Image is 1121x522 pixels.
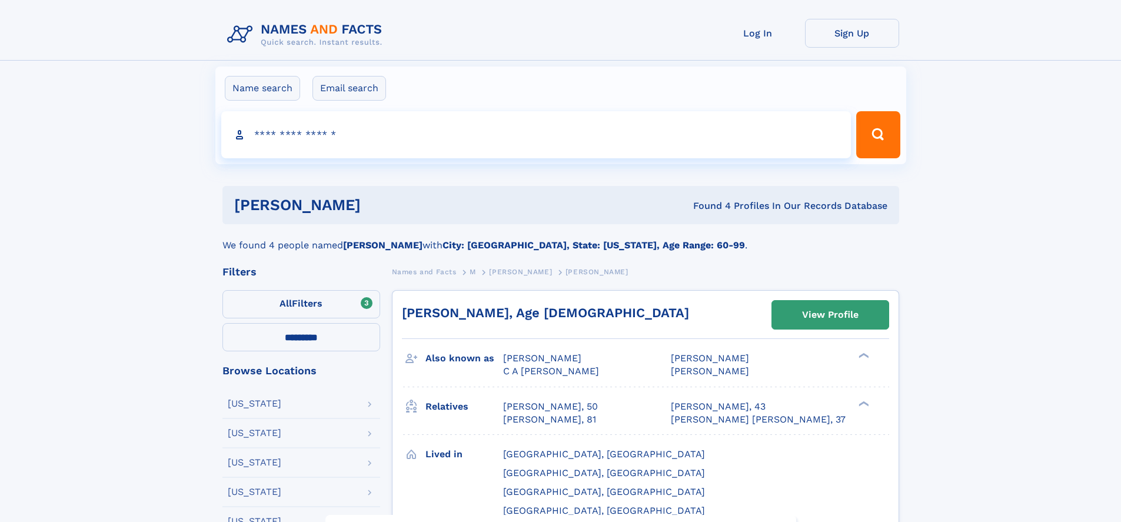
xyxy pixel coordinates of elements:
[222,290,380,318] label: Filters
[503,365,599,377] span: C A [PERSON_NAME]
[228,428,281,438] div: [US_STATE]
[503,400,598,413] a: [PERSON_NAME], 50
[671,365,749,377] span: [PERSON_NAME]
[503,353,581,364] span: [PERSON_NAME]
[772,301,889,329] a: View Profile
[711,19,805,48] a: Log In
[527,200,887,212] div: Found 4 Profiles In Our Records Database
[856,352,870,360] div: ❯
[470,268,476,276] span: M
[221,111,851,158] input: search input
[671,400,766,413] a: [PERSON_NAME], 43
[225,76,300,101] label: Name search
[222,267,380,277] div: Filters
[222,365,380,376] div: Browse Locations
[425,397,503,417] h3: Relatives
[566,268,628,276] span: [PERSON_NAME]
[489,268,552,276] span: [PERSON_NAME]
[228,487,281,497] div: [US_STATE]
[443,240,745,251] b: City: [GEOGRAPHIC_DATA], State: [US_STATE], Age Range: 60-99
[392,264,457,279] a: Names and Facts
[503,413,596,426] a: [PERSON_NAME], 81
[805,19,899,48] a: Sign Up
[856,400,870,407] div: ❯
[343,240,423,251] b: [PERSON_NAME]
[402,305,689,320] a: [PERSON_NAME], Age [DEMOGRAPHIC_DATA]
[470,264,476,279] a: M
[228,458,281,467] div: [US_STATE]
[312,76,386,101] label: Email search
[503,505,705,516] span: [GEOGRAPHIC_DATA], [GEOGRAPHIC_DATA]
[671,353,749,364] span: [PERSON_NAME]
[425,348,503,368] h3: Also known as
[489,264,552,279] a: [PERSON_NAME]
[671,413,846,426] a: [PERSON_NAME] [PERSON_NAME], 37
[228,399,281,408] div: [US_STATE]
[503,467,705,478] span: [GEOGRAPHIC_DATA], [GEOGRAPHIC_DATA]
[425,444,503,464] h3: Lived in
[856,111,900,158] button: Search Button
[503,486,705,497] span: [GEOGRAPHIC_DATA], [GEOGRAPHIC_DATA]
[222,19,392,51] img: Logo Names and Facts
[802,301,859,328] div: View Profile
[234,198,527,212] h1: [PERSON_NAME]
[503,448,705,460] span: [GEOGRAPHIC_DATA], [GEOGRAPHIC_DATA]
[222,224,899,252] div: We found 4 people named with .
[280,298,292,309] span: All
